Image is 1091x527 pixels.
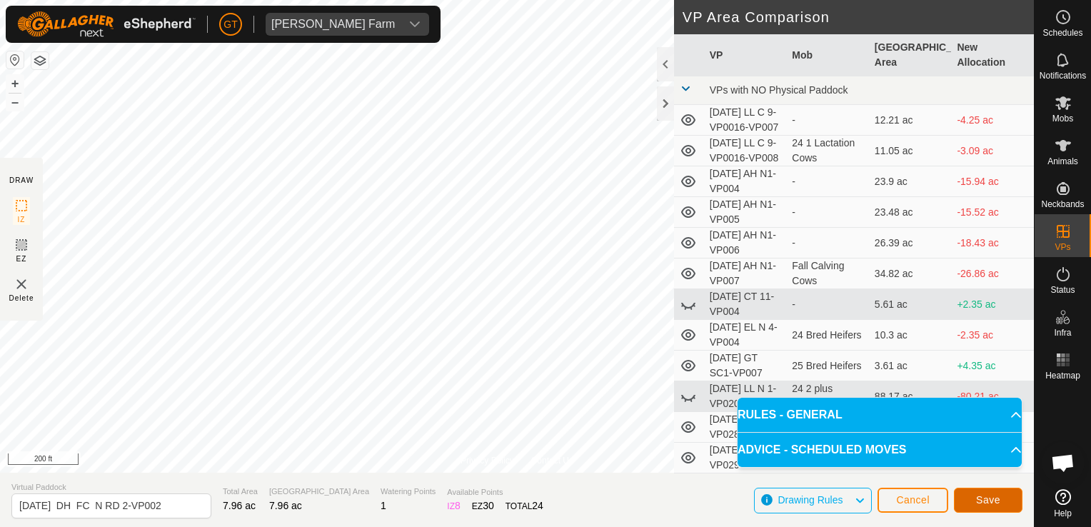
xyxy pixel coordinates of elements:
span: Available Points [447,486,543,498]
span: Help [1054,509,1072,518]
a: Help [1035,483,1091,523]
td: 3.61 ac [869,351,952,381]
button: Reset Map [6,51,24,69]
span: VPs [1055,243,1070,251]
th: [GEOGRAPHIC_DATA] Area [869,34,952,76]
td: -3.09 ac [951,136,1034,166]
td: [DATE] AH N1-VP005 [704,197,787,228]
span: IZ [18,214,26,225]
h2: VP Area Comparison [683,9,1034,26]
button: Cancel [878,488,948,513]
div: Fall Calving Cows [792,259,863,288]
td: [DATE] LL N 1-VP030 [704,473,787,504]
div: 24 2 plus Lactation Cows [792,381,863,411]
td: 88.17 ac [869,381,952,412]
td: -2.35 ac [951,320,1034,351]
th: New Allocation [951,34,1034,76]
td: 37.63 ac [869,473,952,504]
td: 26.39 ac [869,228,952,259]
div: TOTAL [506,498,543,513]
a: Contact Us [531,454,573,467]
td: 34.82 ac [869,259,952,289]
p-accordion-header: ADVICE - SCHEDULED MOVES [738,433,1022,467]
div: - [792,113,863,128]
div: - [792,297,863,312]
div: 24 1 Lactation Cows [792,136,863,166]
span: Status [1050,286,1075,294]
td: [DATE] LL N 1-VP029 [704,443,787,473]
button: – [6,94,24,111]
td: [DATE] LL N 1-VP020 [704,381,787,412]
td: 10.3 ac [869,320,952,351]
td: 23.9 ac [869,166,952,197]
span: Schedules [1042,29,1082,37]
span: 8 [455,500,461,511]
td: -4.25 ac [951,105,1034,136]
div: 24 Bred Heifers [792,328,863,343]
span: Heatmap [1045,371,1080,380]
td: [DATE] GT SC1-VP007 [704,351,787,381]
td: [DATE] AH N1-VP007 [704,259,787,289]
th: Mob [786,34,869,76]
div: - [792,174,863,189]
span: Total Area [223,486,258,498]
td: [DATE] LL C 9-VP0016-VP007 [704,105,787,136]
span: Delete [9,293,34,303]
span: Cancel [896,494,930,506]
img: Gallagher Logo [17,11,196,37]
span: Neckbands [1041,200,1084,209]
span: RULES - GENERAL [738,406,843,423]
td: [DATE] EL N 4-VP004 [704,320,787,351]
div: dropdown trigger [401,13,429,36]
div: - [792,205,863,220]
span: Watering Points [381,486,436,498]
span: GT [223,17,237,32]
span: Drawing Rules [778,494,843,506]
span: EZ [16,254,27,264]
td: -15.52 ac [951,197,1034,228]
div: - [792,236,863,251]
span: Save [976,494,1000,506]
td: +2.35 ac [951,289,1034,320]
td: +4.35 ac [951,351,1034,381]
span: ADVICE - SCHEDULED MOVES [738,441,906,458]
td: -26.86 ac [951,259,1034,289]
p-accordion-header: RULES - GENERAL [738,398,1022,432]
span: 7.96 ac [269,500,302,511]
button: + [6,75,24,92]
td: -18.43 ac [951,228,1034,259]
span: Thoren Farm [266,13,401,36]
span: Notifications [1040,71,1086,80]
a: Privacy Policy [461,454,514,467]
span: Infra [1054,328,1071,337]
td: 5.61 ac [869,289,952,320]
button: Map Layers [31,52,49,69]
span: 7.96 ac [223,500,256,511]
td: 23.48 ac [869,197,952,228]
div: 25 Bred Heifers [792,358,863,373]
td: [DATE] AH N1-VP006 [704,228,787,259]
span: VPs with NO Physical Paddock [710,84,848,96]
td: [DATE] AH N1-VP004 [704,166,787,197]
div: DRAW [9,175,34,186]
div: IZ [447,498,460,513]
div: [PERSON_NAME] Farm [271,19,395,30]
td: -15.94 ac [951,166,1034,197]
td: [DATE] CT 11-VP004 [704,289,787,320]
span: 1 [381,500,386,511]
span: 30 [483,500,494,511]
td: 11.05 ac [869,136,952,166]
span: Virtual Paddock [11,481,211,493]
div: EZ [472,498,494,513]
td: [DATE] LL N 1-VP028 [704,412,787,443]
div: Open chat [1042,441,1085,484]
td: -80.21 ac [951,381,1034,412]
span: Mobs [1052,114,1073,123]
img: VP [13,276,30,293]
td: -29.68 ac [951,473,1034,504]
th: VP [704,34,787,76]
td: 12.21 ac [869,105,952,136]
td: [DATE] LL C 9-VP0016-VP008 [704,136,787,166]
span: [GEOGRAPHIC_DATA] Area [269,486,369,498]
span: 24 [532,500,543,511]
